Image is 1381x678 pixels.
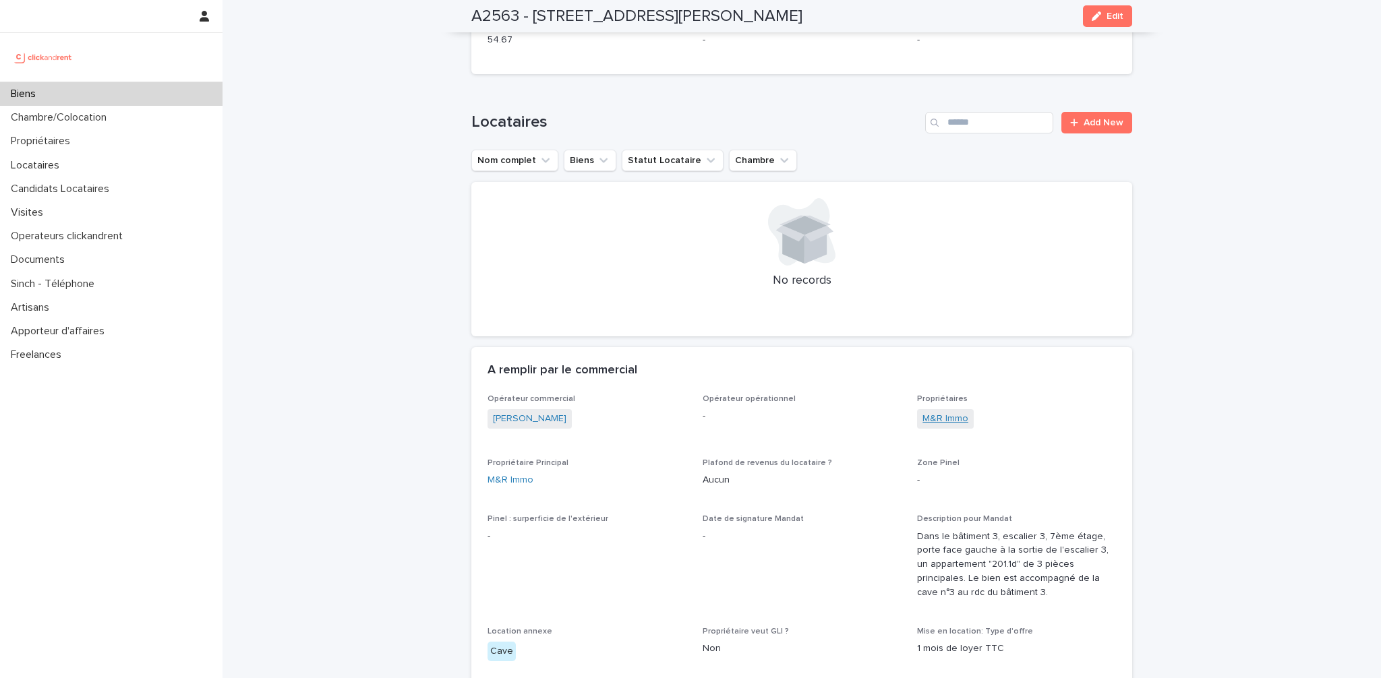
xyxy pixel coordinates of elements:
[471,113,920,132] h1: Locataires
[703,33,902,47] p: -
[488,515,608,523] span: Pinel : surperficie de l'extérieur
[471,150,558,171] button: Nom complet
[703,473,902,487] p: Aucun
[5,135,81,148] p: Propriétaires
[703,627,789,636] span: Propriétaire veut GLI ?
[5,278,105,290] p: Sinch - Téléphone
[917,473,1116,487] p: -
[917,395,968,403] span: Propriétaires
[488,395,575,403] span: Opérateur commercial
[703,409,902,423] p: -
[11,44,76,71] img: UCB0brd3T0yccxBKYDjQ
[488,627,552,636] span: Location annexe
[703,395,796,403] span: Opérateur opérationnel
[5,206,54,219] p: Visites
[1061,112,1132,133] a: Add New
[488,473,533,487] a: M&R Immo
[5,159,70,172] p: Locataires
[917,530,1116,600] p: Dans le bâtiment 3, escalier 3, 7ème étage, porte face gauche à la sortie de l'escalier 3, un app...
[5,88,47,100] p: Biens
[703,642,902,656] p: Non
[922,412,968,426] a: M&R Immo
[488,274,1116,288] p: No records
[917,33,1116,47] p: -
[5,348,72,361] p: Freelances
[729,150,797,171] button: Chambre
[488,530,686,544] p: -
[471,7,802,26] h2: A2563 - [STREET_ADDRESS][PERSON_NAME]
[5,111,117,124] p: Chambre/Colocation
[917,515,1012,523] span: Description pour Mandat
[703,515,804,523] span: Date de signature Mandat
[488,642,516,661] div: Cave
[703,530,902,544] p: -
[5,183,120,195] p: Candidats Locataires
[5,301,60,314] p: Artisans
[1107,11,1123,21] span: Edit
[5,253,76,266] p: Documents
[917,642,1116,656] p: 1 mois de loyer TTC
[488,459,568,467] span: Propriétaire Principal
[564,150,616,171] button: Biens
[917,459,960,467] span: Zone Pinel
[1083,5,1132,27] button: Edit
[622,150,724,171] button: Statut Locataire
[5,230,134,243] p: Operateurs clickandrent
[1084,118,1123,127] span: Add New
[5,325,115,338] p: Apporteur d'affaires
[917,627,1033,636] span: Mise en location: Type d'offre
[493,412,566,426] a: [PERSON_NAME]
[925,112,1053,133] input: Search
[488,33,686,47] p: 54.67
[488,363,637,378] h2: A remplir par le commercial
[703,459,832,467] span: Plafond de revenus du locataire ?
